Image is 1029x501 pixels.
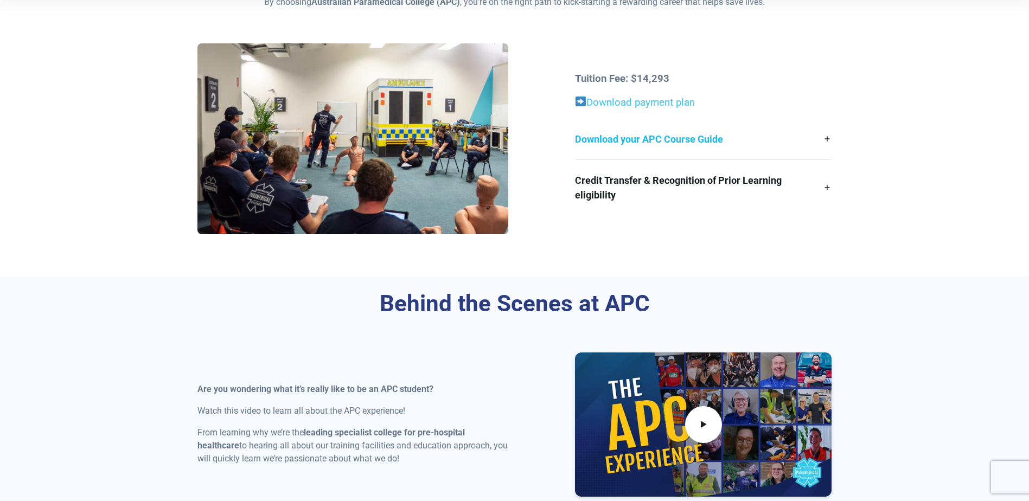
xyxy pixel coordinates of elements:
img: ➡️ [576,97,586,107]
h3: Behind the Scenes at APC [197,290,832,318]
p: From learning why we’re the to hearing all about our training facilities and education approach, ... [197,426,508,465]
strong: Are you wondering what it’s really like to be an APC student? [197,384,433,394]
p: Watch this video to learn all about the APC experience! [197,404,508,418]
a: Credit Transfer & Recognition of Prior Learning eligibility [575,160,832,215]
strong: Tuition Fee: $14,293 [575,73,669,85]
a: Download payment plan [586,97,695,108]
strong: leading specialist college for pre-hospital healthcare [197,427,465,451]
a: Download your APC Course Guide [575,119,832,159]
